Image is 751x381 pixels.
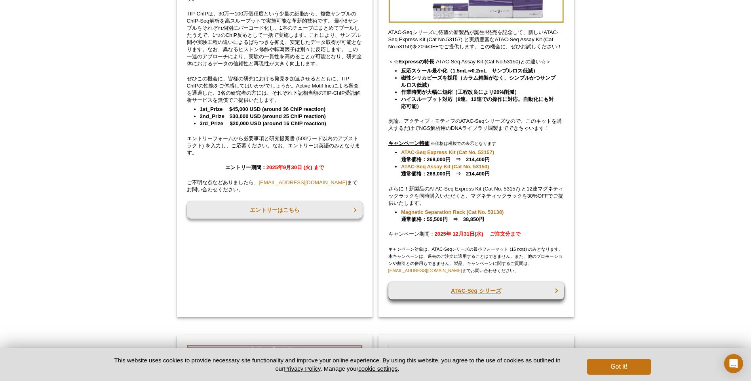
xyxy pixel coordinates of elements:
p: キャンペーン期間： [388,231,564,238]
strong: 1st_Prize $45,000 USD (around 36 ChIP reaction) [200,106,326,112]
a: [EMAIL_ADDRESS][DOMAIN_NAME] [259,179,348,185]
p: TIP-ChIPは、30万〜100万個程度という少量の細胞から、複数サンプルのChIP-Seq解析を高スループットで実施可能な革新的技術です。 最小8サンプルをそれぞれ個別にバーコード化し、1本... [187,10,363,67]
strong: 通常価格：268,000円 ⇒ 214,400円 [401,149,494,162]
p: This website uses cookies to provide necessary site functionality and improve your online experie... [101,356,574,373]
a: ATAC-Seq シリーズ [388,282,564,299]
strong: 通常価格：268,000円 ⇒ 214,400円 [401,164,490,177]
p: ぜひこの機会に、皆様の研究における発見を加速させるとともに、TIP-ChIPの性能をご体感してはいかがでしょうか。Active Motif Inc.による審査を通過した、3名の研究者の方には、そ... [187,75,363,104]
strong: エントリー期間： [225,164,324,170]
p: ＜☆ -ATAC-Seq Assay Kit (Cat No.53150)との違い☆＞ [388,58,564,65]
a: Privacy Policy [284,365,320,372]
strong: 通常価格：55,500円 ⇒ 38,850円 [401,209,504,222]
div: Open Intercom Messenger [724,354,743,373]
strong: 2025年 12月31日(水) ご注文分まで [435,231,521,237]
a: Magnetic Separation Rack (Cat No. 53138) [401,209,504,216]
strong: 3rd_Prize $20,000 USD (around 16 ChIP reaction) [200,120,326,126]
p: ご不明な点などありましたら、 までお問い合わせください。 [187,179,363,193]
strong: ハイスループット対応（8連、12連での操作に対応。自動化にも対応可能） [401,96,554,109]
strong: 磁性シリカビーズを採用（カラム精製がなく、シンプルかつサンプルロス低減） [401,75,555,88]
strong: 作業時間が大幅に短縮（工程改良により20%削減） [401,89,519,95]
button: Got it! [587,359,650,375]
p: さらに！新製品のATAC-Seq Express Kit (Cat No. 53157) と12連マグネティックラックを同時購入いただくと、マグネティックラックを30%OFFでご提供いたします。 [388,185,564,207]
span: ※価格は税抜での表示となります [431,141,496,146]
span: キャンペーン対象は、ATAC-Seqシリーズの最小フォーマット (16 rxns) のみとなります。 本キャンペーンは、過去のご注文に適用することはできません。また、他のプロモーションや割引との... [388,247,563,273]
a: ATAC-Seq Express Kit (Cat No. 53157) [401,149,494,156]
a: ATAC-Seq Assay Kit (Cat No. 53150) [401,163,489,170]
u: キャンペーン特価 [388,140,430,146]
p: エントリーフォームから必要事項と研究提案書 (500ワード以内のアブストラクト) を入力し、ご応募ください。なお、エントリーは英語のみとなります。 [187,135,363,156]
span: 2025年9月30日 (火) まで [266,164,324,170]
a: [EMAIL_ADDRESS][DOMAIN_NAME] [388,268,462,273]
strong: 2nd_Prize $30,000 USD (around 25 ChIP reaction) [200,113,326,119]
p: ATAC-Seqシリーズに待望の新製品が誕生‼発売を記念して、新しいATAC-Seq Express Kit (Cat No.53157) と実績豊富なATAC-Seq Assay Kit (C... [388,29,564,50]
a: エントリーはこちら [187,201,363,219]
strong: Expressの特長 [399,59,434,65]
strong: 反応スケール最小化（1.5mL⇒0.2mL サンプルロス低減） [401,68,538,74]
button: cookie settings [358,365,397,372]
p: 勿論、アクティブ・モティフのATAC-Seqシリーズなので、このキットを購入するだけでNGS解析用のDNAライブラリ調製までできちゃいます！ [388,118,564,132]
